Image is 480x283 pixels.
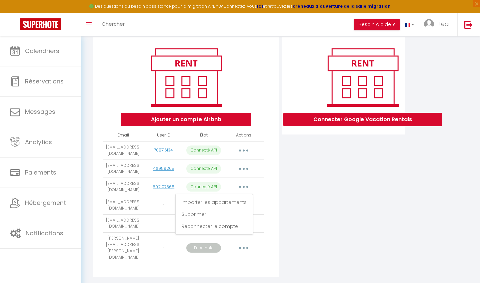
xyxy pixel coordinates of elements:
iframe: Chat [452,253,475,278]
button: Ouvrir le widget de chat LiveChat [5,3,25,23]
th: Email [103,129,143,141]
a: Chercher [97,13,130,36]
a: Supprimer [177,209,251,220]
img: rent.png [144,45,229,109]
a: 708716134 [154,147,173,153]
img: Super Booking [20,18,61,30]
span: Réservations [25,77,64,85]
p: Connecté API [186,146,221,155]
p: Connecté API [186,164,221,174]
p: Connecté API [186,182,221,192]
span: Analytics [25,138,52,146]
th: Actions [224,129,264,141]
span: Hébergement [25,199,66,207]
td: [EMAIL_ADDRESS][DOMAIN_NAME] [103,178,143,196]
img: ... [424,19,434,29]
th: État [184,129,224,141]
a: ICI [257,3,263,9]
button: Connecter Google Vacation Rentals [283,113,442,126]
span: Notifications [26,229,63,237]
span: Chercher [102,20,125,27]
span: Léa [438,20,449,28]
a: Importer les appartements [177,197,251,208]
button: Ajouter un compte Airbnb [121,113,251,126]
a: créneaux d'ouverture de la salle migration [293,3,391,9]
td: [EMAIL_ADDRESS][DOMAIN_NAME] [103,214,143,233]
div: - [146,245,181,251]
span: Paiements [25,168,56,177]
a: ... Léa [419,13,457,36]
span: Messages [25,107,55,116]
td: [EMAIL_ADDRESS][DOMAIN_NAME] [103,196,143,214]
a: 502107568 [153,184,174,190]
img: rent.png [320,45,405,109]
td: [EMAIL_ADDRESS][DOMAIN_NAME] [103,160,143,178]
p: En Attente [186,243,221,253]
td: [PERSON_NAME][EMAIL_ADDRESS][PERSON_NAME][DOMAIN_NAME] [103,233,143,263]
div: - [146,220,181,227]
a: Reconnecter le compte [177,221,251,232]
span: Calendriers [25,47,59,55]
th: User ID [143,129,183,141]
td: [EMAIL_ADDRESS][DOMAIN_NAME] [103,141,143,160]
a: 46959205 [153,166,174,171]
img: logout [464,20,473,29]
div: - [146,202,181,208]
button: Besoin d'aide ? [354,19,400,30]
